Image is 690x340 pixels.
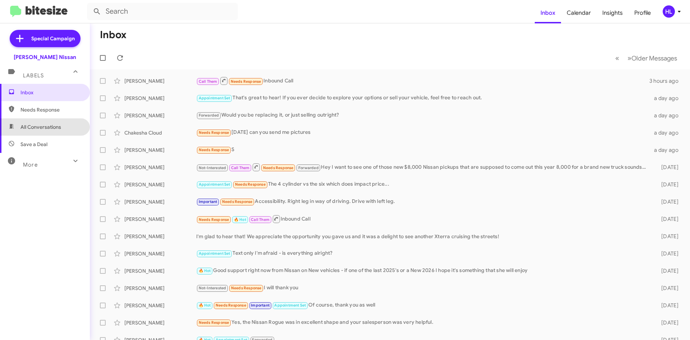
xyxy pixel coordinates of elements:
[100,29,126,41] h1: Inbox
[196,111,650,119] div: Would you be replacing it, or just selling outright?
[196,233,650,240] div: I'm glad to hear that! We appreciate the opportunity you gave us and it was a delight to see anot...
[10,30,80,47] a: Special Campaign
[196,198,650,206] div: Accessibility. Right leg in way of driving. Drive with left leg.
[199,251,230,256] span: Appointment Set
[199,303,211,308] span: 🔥 Hot
[199,96,230,100] span: Appointment Set
[196,94,650,102] div: That's great to hear! If you ever decide to explore your options or sell your vehicle, feel free ...
[650,302,684,309] div: [DATE]
[199,166,226,170] span: Not-Interested
[124,164,196,171] div: [PERSON_NAME]
[196,128,650,137] div: [DATE] can you send me pictures
[274,303,306,308] span: Appointment Set
[235,182,266,187] span: Needs Response
[597,3,629,23] a: Insights
[650,146,684,154] div: a day ago
[196,76,649,85] div: Inbound Call
[234,217,246,222] span: 🔥 Hot
[124,129,196,136] div: Chakesha Cloud
[196,249,650,258] div: Text only I'm afraid - is everything alright?
[650,285,684,292] div: [DATE]
[14,54,76,61] div: [PERSON_NAME] Nissan
[561,3,597,23] a: Calendar
[20,123,61,131] span: All Conversations
[124,112,196,119] div: [PERSON_NAME]
[222,199,253,204] span: Needs Response
[23,72,44,79] span: Labels
[650,95,684,102] div: a day ago
[87,3,238,20] input: Search
[650,319,684,326] div: [DATE]
[199,148,229,152] span: Needs Response
[196,180,650,189] div: The 4 cylinder vs the six which does impact price...
[199,79,217,84] span: Call Them
[20,141,47,148] span: Save a Deal
[199,217,229,222] span: Needs Response
[23,162,38,168] span: More
[535,3,561,23] a: Inbox
[629,3,657,23] a: Profile
[196,301,650,309] div: Of course, thank you as well
[251,303,270,308] span: Important
[124,319,196,326] div: [PERSON_NAME]
[199,286,226,290] span: Not-Interested
[124,285,196,292] div: [PERSON_NAME]
[296,164,320,171] span: Forwarded
[124,250,196,257] div: [PERSON_NAME]
[216,303,246,308] span: Needs Response
[124,302,196,309] div: [PERSON_NAME]
[650,181,684,188] div: [DATE]
[124,267,196,275] div: [PERSON_NAME]
[650,198,684,205] div: [DATE]
[199,320,229,325] span: Needs Response
[650,233,684,240] div: [DATE]
[197,112,221,119] span: Forwarded
[199,199,217,204] span: Important
[196,146,650,154] div: S
[199,130,229,135] span: Needs Response
[650,250,684,257] div: [DATE]
[124,77,196,85] div: [PERSON_NAME]
[650,267,684,275] div: [DATE]
[196,214,650,223] div: Inbound Call
[231,79,261,84] span: Needs Response
[650,112,684,119] div: a day ago
[124,181,196,188] div: [PERSON_NAME]
[199,182,230,187] span: Appointment Set
[196,318,650,327] div: Yes, the Nissan Rogue was in excellent shape and your salesperson was very helpful.
[20,89,82,96] span: Inbox
[650,164,684,171] div: [DATE]
[657,5,682,18] button: HL
[631,54,677,62] span: Older Messages
[124,95,196,102] div: [PERSON_NAME]
[663,5,675,18] div: HL
[196,267,650,275] div: Good support right now from Nissan on New vehicles - if one of the last 2025's or a New 2026 I ho...
[650,129,684,136] div: a day ago
[124,198,196,205] div: [PERSON_NAME]
[650,216,684,223] div: [DATE]
[20,106,82,113] span: Needs Response
[263,166,294,170] span: Needs Response
[124,233,196,240] div: [PERSON_NAME]
[124,216,196,223] div: [PERSON_NAME]
[611,51,681,65] nav: Page navigation example
[196,284,650,292] div: I will thank you
[627,54,631,63] span: »
[31,35,75,42] span: Special Campaign
[623,51,681,65] button: Next
[649,77,684,85] div: 3 hours ago
[199,268,211,273] span: 🔥 Hot
[196,163,650,172] div: Hey I want to see one of those new $8,000 Nissan pickups that are supposed to come out this year ...
[615,54,619,63] span: «
[251,217,270,222] span: Call Them
[124,146,196,154] div: [PERSON_NAME]
[231,166,250,170] span: Call Them
[231,286,262,290] span: Needs Response
[611,51,624,65] button: Previous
